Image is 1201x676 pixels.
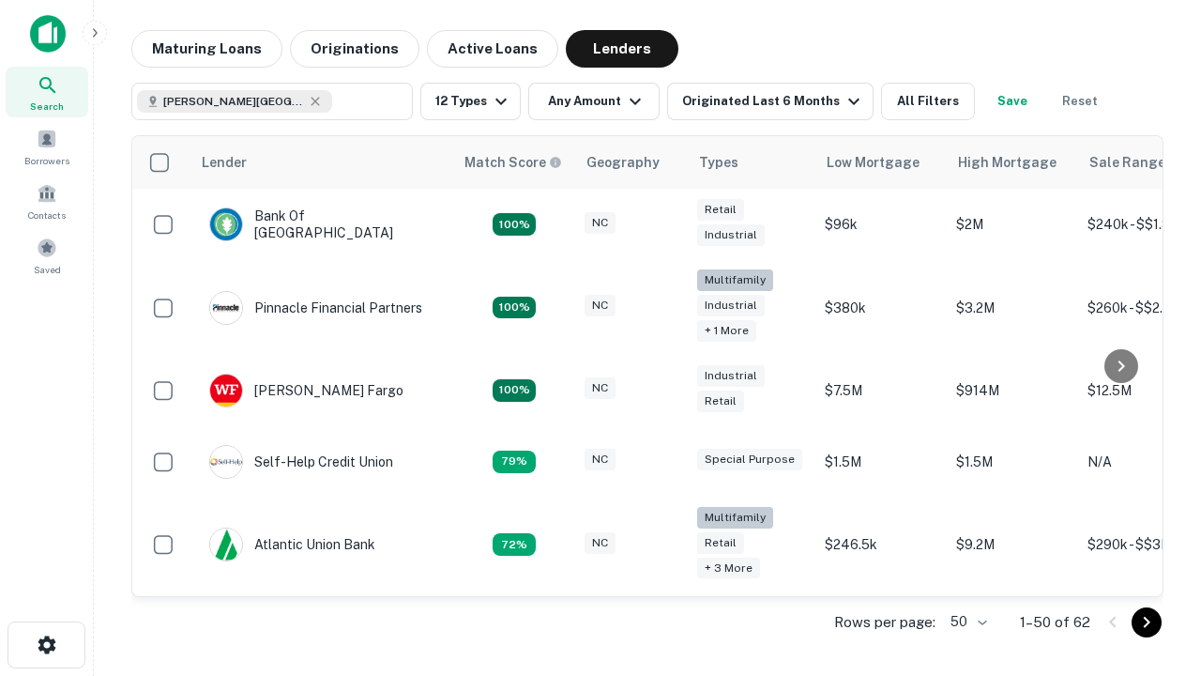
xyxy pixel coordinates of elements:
div: [PERSON_NAME] Fargo [209,374,403,407]
div: 50 [943,608,990,636]
a: Search [6,67,88,117]
td: $914M [947,355,1078,426]
div: High Mortgage [958,151,1057,174]
div: Matching Properties: 25, hasApolloMatch: undefined [493,297,536,319]
td: $3.3M [947,591,1078,663]
div: Bank Of [GEOGRAPHIC_DATA] [209,207,434,241]
span: Saved [34,262,61,277]
button: Active Loans [427,30,558,68]
p: 1–50 of 62 [1020,611,1090,634]
th: Lender [190,136,453,189]
th: High Mortgage [947,136,1078,189]
td: $246.5k [815,498,947,592]
img: picture [210,208,242,240]
a: Contacts [6,176,88,226]
div: Capitalize uses an advanced AI algorithm to match your search with the best lender. The match sco... [464,152,562,173]
td: $9.2M [947,498,1078,592]
span: Contacts [28,207,66,223]
div: + 3 more [697,558,760,579]
div: Industrial [697,224,765,246]
div: NC [585,212,616,234]
div: + 1 more [697,320,756,342]
div: NC [585,532,616,554]
button: Reset [1050,83,1110,120]
th: Capitalize uses an advanced AI algorithm to match your search with the best lender. The match sco... [453,136,575,189]
img: capitalize-icon.png [30,15,66,53]
td: $380k [815,260,947,355]
div: Low Mortgage [827,151,920,174]
span: [PERSON_NAME][GEOGRAPHIC_DATA], [GEOGRAPHIC_DATA] [163,93,304,110]
h6: Match Score [464,152,558,173]
div: Types [699,151,738,174]
div: Matching Properties: 10, hasApolloMatch: undefined [493,533,536,556]
div: Multifamily [697,507,773,529]
div: Pinnacle Financial Partners [209,291,422,325]
td: $1.5M [947,426,1078,498]
a: Borrowers [6,121,88,172]
button: All Filters [881,83,975,120]
button: Maturing Loans [131,30,282,68]
button: Save your search to get updates of matches that match your search criteria. [982,83,1042,120]
p: Rows per page: [834,611,935,634]
div: Matching Properties: 14, hasApolloMatch: undefined [493,213,536,236]
div: NC [585,449,616,470]
td: $200k [815,591,947,663]
th: Low Mortgage [815,136,947,189]
th: Geography [575,136,688,189]
th: Types [688,136,815,189]
td: $7.5M [815,355,947,426]
div: Retail [697,391,744,412]
button: Originations [290,30,419,68]
div: Geography [586,151,660,174]
div: Sale Range [1089,151,1165,174]
button: 12 Types [420,83,521,120]
div: Atlantic Union Bank [209,528,375,561]
button: Originated Last 6 Months [667,83,874,120]
img: picture [210,529,242,561]
button: Lenders [566,30,678,68]
div: NC [585,377,616,399]
div: Retail [697,532,744,554]
div: Originated Last 6 Months [682,90,865,113]
td: $2M [947,189,1078,260]
img: picture [210,292,242,324]
img: picture [210,446,242,478]
div: Industrial [697,365,765,387]
div: NC [585,295,616,316]
button: Go to next page [1132,607,1162,638]
a: Saved [6,230,88,281]
span: Borrowers [24,153,69,168]
iframe: Chat Widget [1107,526,1201,616]
div: Special Purpose [697,449,802,470]
div: Multifamily [697,269,773,291]
td: $3.2M [947,260,1078,355]
div: Matching Properties: 15, hasApolloMatch: undefined [493,379,536,402]
img: picture [210,375,242,407]
div: Self-help Credit Union [209,445,393,479]
div: Retail [697,199,744,221]
td: $96k [815,189,947,260]
div: Industrial [697,295,765,316]
button: Any Amount [528,83,660,120]
td: $1.5M [815,426,947,498]
div: Lender [202,151,247,174]
div: Matching Properties: 11, hasApolloMatch: undefined [493,451,536,473]
span: Search [30,99,64,114]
